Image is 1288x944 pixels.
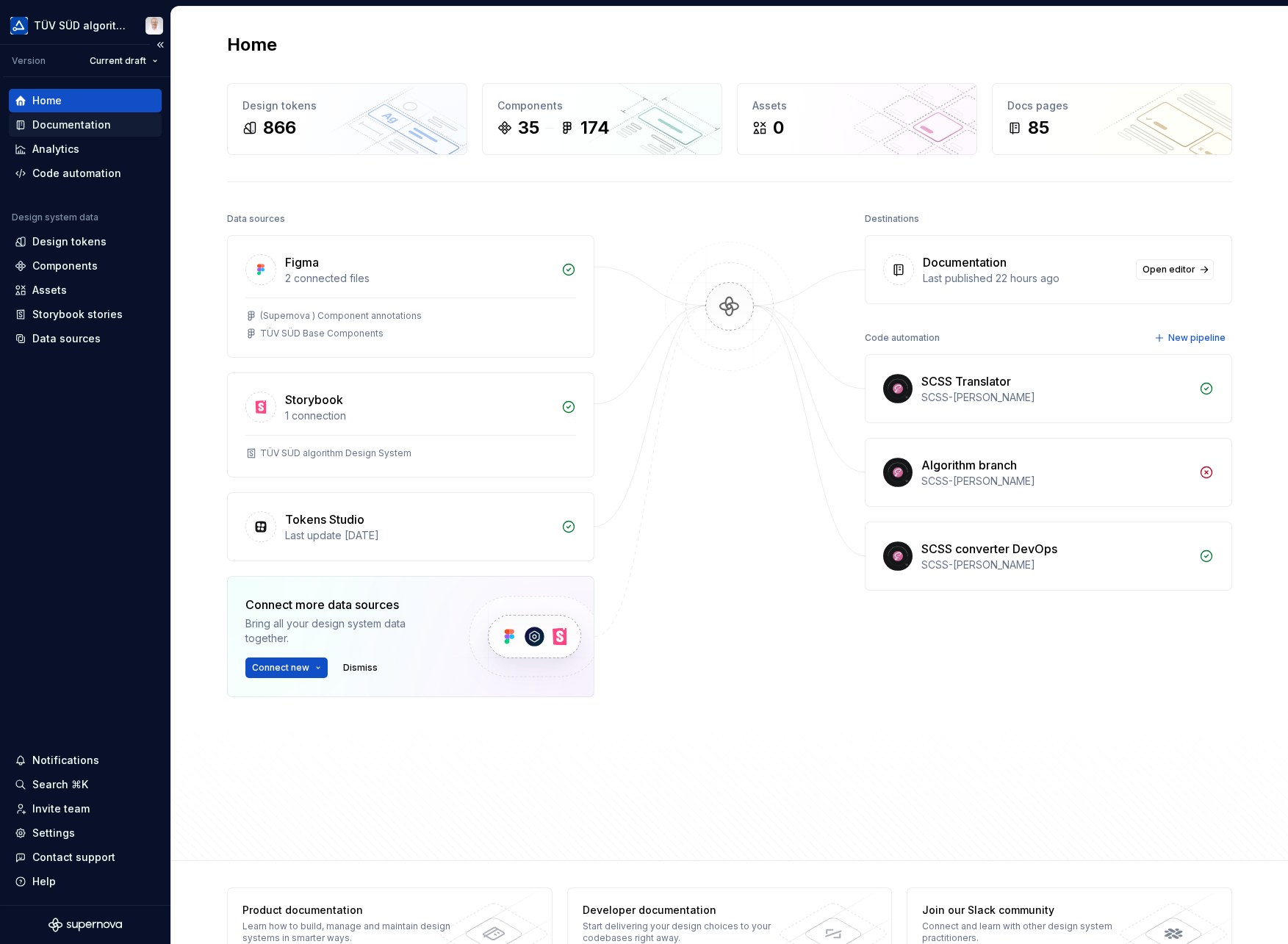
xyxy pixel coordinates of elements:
[285,408,553,423] div: 1 connection
[285,271,553,286] div: 2 connected files
[9,89,162,112] a: Home
[9,113,162,137] a: Documentation
[32,850,115,865] div: Contact support
[32,283,67,298] div: Assets
[227,83,467,155] a: Design tokens866
[227,209,285,229] div: Data sources
[252,662,309,674] span: Connect new
[9,162,162,185] a: Code automation
[923,253,1007,271] div: Documentation
[48,918,122,932] svg: Supernova Logo
[227,492,594,561] a: Tokens StudioLast update [DATE]
[343,662,378,674] span: Dismiss
[9,278,162,302] a: Assets
[32,142,79,156] div: Analytics
[32,753,99,768] div: Notifications
[9,327,162,350] a: Data sources
[32,777,88,792] div: Search ⌘K
[32,874,56,889] div: Help
[242,903,456,918] div: Product documentation
[32,118,111,132] div: Documentation
[263,116,296,140] div: 866
[12,212,98,223] div: Design system data
[145,17,163,35] img: Marco Schäfer
[32,826,75,840] div: Settings
[921,456,1017,474] div: Algorithm branch
[1136,259,1214,280] a: Open editor
[9,821,162,845] a: Settings
[1143,264,1195,275] span: Open editor
[9,870,162,893] button: Help
[1007,98,1217,113] div: Docs pages
[922,903,1136,918] div: Join our Slack community
[242,98,452,113] div: Design tokens
[9,846,162,869] button: Contact support
[32,93,62,108] div: Home
[752,98,962,113] div: Assets
[9,137,162,161] a: Analytics
[583,920,796,944] div: Start delivering your design choices to your codebases right away.
[285,253,319,271] div: Figma
[518,116,539,140] div: 35
[32,259,98,273] div: Components
[583,903,796,918] div: Developer documentation
[865,209,919,229] div: Destinations
[245,596,444,613] div: Connect more data sources
[1168,332,1226,344] span: New pipeline
[285,528,553,543] div: Last update [DATE]
[242,920,456,944] div: Learn how to build, manage and maintain design systems in smarter ways.
[245,616,444,646] div: Bring all your design system data together.
[922,920,1136,944] div: Connect and learn with other design system practitioners.
[34,18,128,33] div: TÜV SÜD algorithm
[482,83,722,155] a: Components35174
[773,116,784,140] div: 0
[921,474,1190,489] div: SCSS-[PERSON_NAME]
[337,657,384,678] button: Dismiss
[227,235,594,358] a: Figma2 connected files(Supernova ) Component annotationsTÜV SÜD Base Components
[992,83,1232,155] a: Docs pages85
[83,51,165,71] button: Current draft
[9,303,162,326] a: Storybook stories
[737,83,977,155] a: Assets0
[497,98,707,113] div: Components
[921,390,1190,405] div: SCSS-[PERSON_NAME]
[150,35,170,55] button: Collapse sidebar
[9,230,162,253] a: Design tokens
[227,372,594,478] a: Storybook1 connectionTÜV SÜD algorithm Design System
[9,254,162,278] a: Components
[921,540,1057,558] div: SCSS converter DevOps
[285,391,343,408] div: Storybook
[32,331,101,346] div: Data sources
[227,33,277,57] h2: Home
[245,657,328,678] button: Connect new
[90,55,146,67] span: Current draft
[260,328,384,339] div: TÜV SÜD Base Components
[580,116,610,140] div: 174
[10,17,28,35] img: b580ff83-5aa9-44e3-bf1e-f2d94e587a2d.png
[260,310,422,322] div: (Supernova ) Component annotations
[1028,116,1049,140] div: 85
[865,328,940,348] div: Code automation
[32,166,121,181] div: Code automation
[921,558,1190,572] div: SCSS-[PERSON_NAME]
[9,773,162,796] button: Search ⌘K
[32,307,123,322] div: Storybook stories
[12,55,46,67] div: Version
[1150,328,1232,348] button: New pipeline
[921,372,1011,390] div: SCSS Translator
[3,10,168,41] button: TÜV SÜD algorithmMarco Schäfer
[285,511,364,528] div: Tokens Studio
[32,801,90,816] div: Invite team
[9,797,162,821] a: Invite team
[32,234,107,249] div: Design tokens
[260,447,411,459] div: TÜV SÜD algorithm Design System
[9,749,162,772] button: Notifications
[923,271,1127,286] div: Last published 22 hours ago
